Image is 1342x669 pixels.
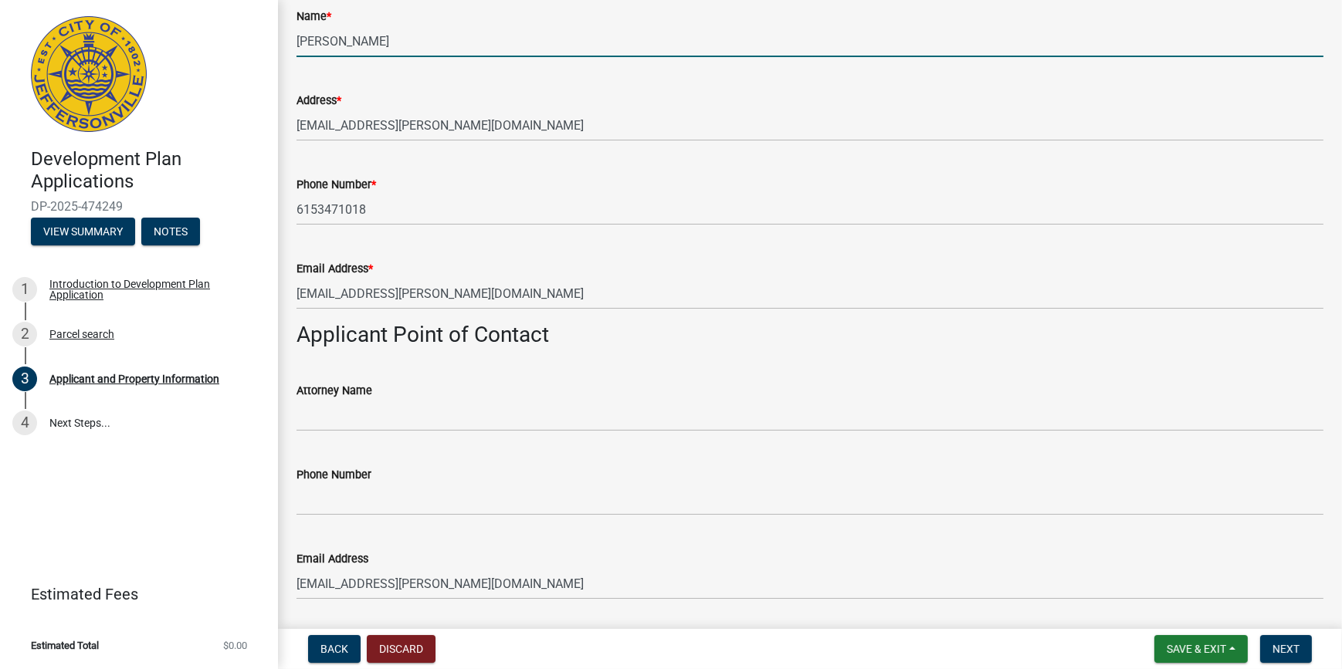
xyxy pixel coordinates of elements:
[31,640,99,650] span: Estimated Total
[31,148,266,193] h4: Development Plan Applications
[141,218,200,245] button: Notes
[297,264,373,275] label: Email Address
[12,411,37,435] div: 4
[308,635,361,663] button: Back
[31,199,247,214] span: DP-2025-474249
[297,12,331,22] label: Name
[223,640,247,650] span: $0.00
[12,277,37,302] div: 1
[297,180,376,191] label: Phone Number
[320,643,348,655] span: Back
[31,226,135,238] wm-modal-confirm: Summary
[1273,643,1300,655] span: Next
[141,226,200,238] wm-modal-confirm: Notes
[12,579,253,610] a: Estimated Fees
[297,386,372,397] label: Attorney Name
[297,470,371,481] label: Phone Number
[31,16,147,132] img: City of Jeffersonville, Indiana
[49,373,219,384] div: Applicant and Property Information
[12,322,37,346] div: 2
[367,635,435,663] button: Discard
[297,322,1323,348] h3: Applicant Point of Contact
[1260,635,1312,663] button: Next
[49,329,114,340] div: Parcel search
[1167,643,1226,655] span: Save & Exit
[31,218,135,245] button: View Summary
[12,367,37,391] div: 3
[1154,635,1248,663] button: Save & Exit
[297,96,341,106] label: Address
[297,554,368,565] label: Email Address
[49,279,253,300] div: Introduction to Development Plan Application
